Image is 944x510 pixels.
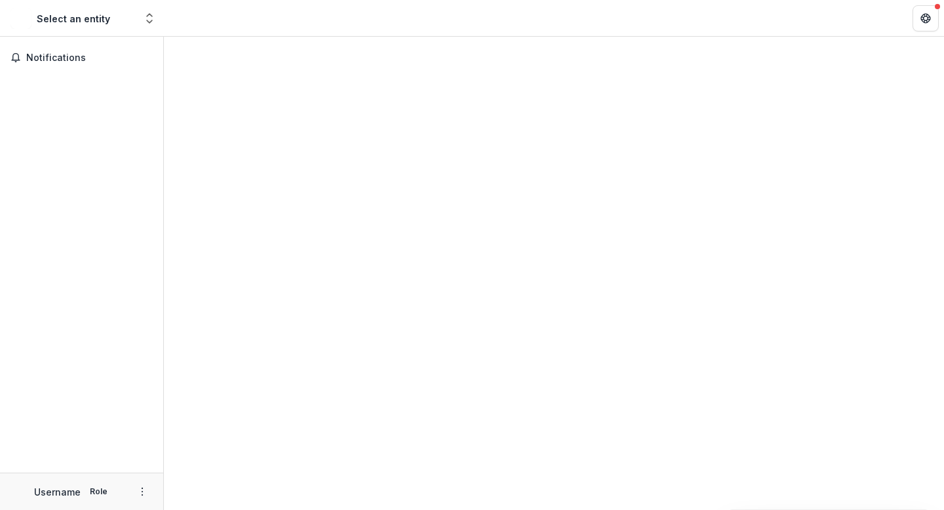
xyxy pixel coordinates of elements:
[140,5,159,31] button: Open entity switcher
[913,5,939,31] button: Get Help
[34,485,81,499] p: Username
[5,47,158,68] button: Notifications
[37,12,110,26] div: Select an entity
[86,486,111,498] p: Role
[26,52,153,64] span: Notifications
[134,484,150,500] button: More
